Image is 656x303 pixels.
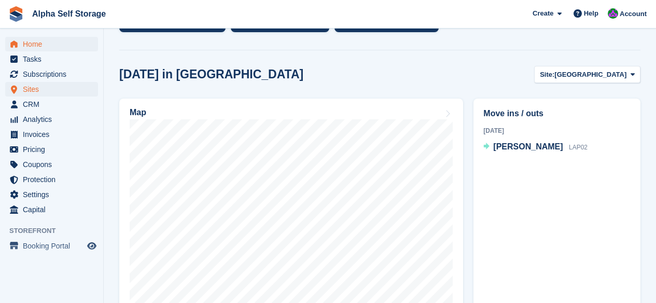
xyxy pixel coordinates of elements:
[23,142,85,157] span: Pricing
[23,239,85,253] span: Booking Portal
[23,187,85,202] span: Settings
[554,70,626,80] span: [GEOGRAPHIC_DATA]
[119,67,303,81] h2: [DATE] in [GEOGRAPHIC_DATA]
[5,142,98,157] a: menu
[608,8,618,19] img: James Bambury
[5,202,98,217] a: menu
[5,52,98,66] a: menu
[5,157,98,172] a: menu
[5,37,98,51] a: menu
[483,107,631,120] h2: Move ins / outs
[23,157,85,172] span: Coupons
[130,108,146,117] h2: Map
[5,97,98,112] a: menu
[5,172,98,187] a: menu
[8,6,24,22] img: stora-icon-8386f47178a22dfd0bd8f6a31ec36ba5ce8667c1dd55bd0f319d3a0aa187defe.svg
[584,8,598,19] span: Help
[23,67,85,81] span: Subscriptions
[23,127,85,142] span: Invoices
[5,187,98,202] a: menu
[23,97,85,112] span: CRM
[483,126,631,135] div: [DATE]
[5,239,98,253] a: menu
[620,9,647,19] span: Account
[23,202,85,217] span: Capital
[534,66,640,83] button: Site: [GEOGRAPHIC_DATA]
[483,141,588,154] a: [PERSON_NAME] LAP02
[5,127,98,142] a: menu
[23,37,85,51] span: Home
[540,70,554,80] span: Site:
[9,226,103,236] span: Storefront
[23,82,85,97] span: Sites
[28,5,110,22] a: Alpha Self Storage
[23,112,85,127] span: Analytics
[5,67,98,81] a: menu
[5,82,98,97] a: menu
[493,142,563,151] span: [PERSON_NAME]
[23,172,85,187] span: Protection
[569,144,588,151] span: LAP02
[86,240,98,252] a: Preview store
[5,112,98,127] a: menu
[23,52,85,66] span: Tasks
[533,8,553,19] span: Create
